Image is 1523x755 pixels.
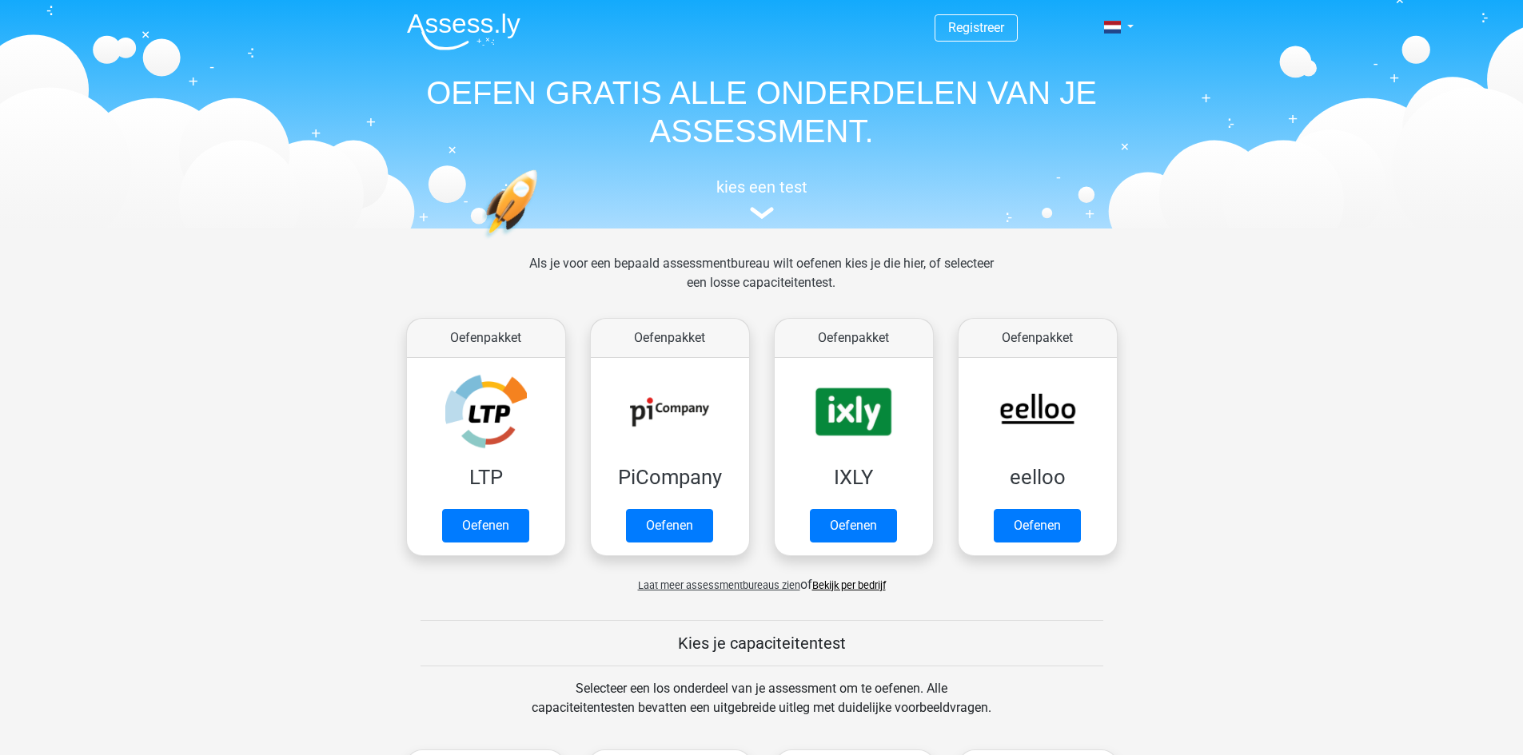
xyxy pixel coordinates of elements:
[482,169,600,314] img: oefenen
[948,20,1004,35] a: Registreer
[516,254,1007,312] div: Als je voor een bepaald assessmentbureau wilt oefenen kies je die hier, of selecteer een losse ca...
[812,579,886,591] a: Bekijk per bedrijf
[394,177,1130,220] a: kies een test
[421,634,1103,653] h5: Kies je capaciteitentest
[516,679,1007,737] div: Selecteer een los onderdeel van je assessment om te oefenen. Alle capaciteitentesten bevatten een...
[394,74,1130,150] h1: OEFEN GRATIS ALLE ONDERDELEN VAN JE ASSESSMENT.
[750,207,774,219] img: assessment
[442,509,529,542] a: Oefenen
[638,579,800,591] span: Laat meer assessmentbureaus zien
[407,13,520,50] img: Assessly
[810,509,897,542] a: Oefenen
[626,509,713,542] a: Oefenen
[394,177,1130,197] h5: kies een test
[994,509,1081,542] a: Oefenen
[394,562,1130,594] div: of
